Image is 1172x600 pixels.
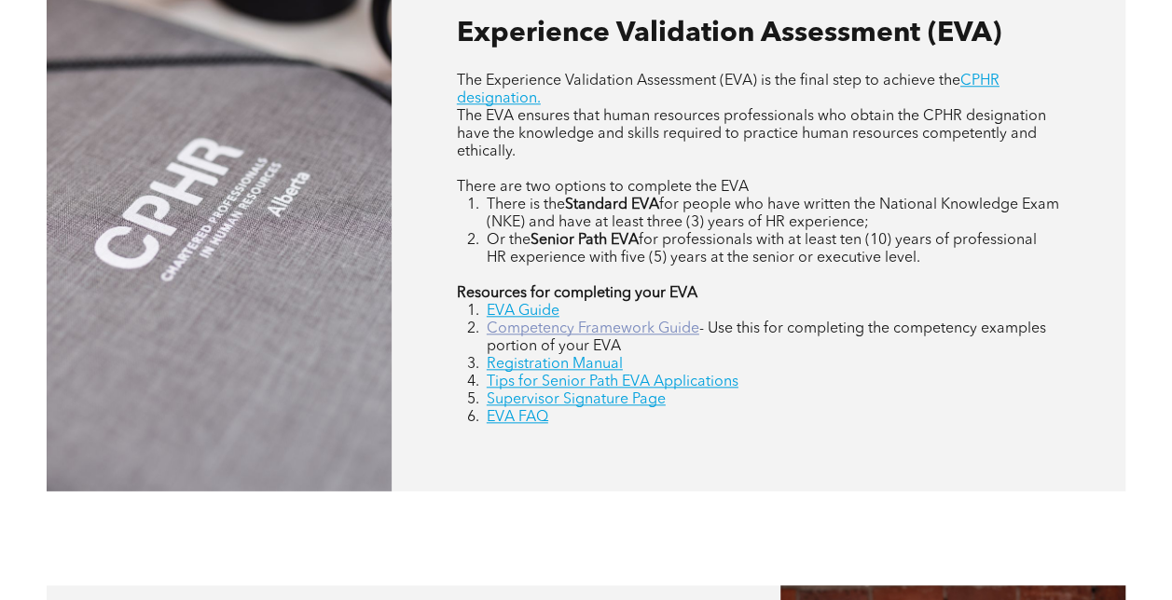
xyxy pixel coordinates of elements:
span: The EVA ensures that human resources professionals who obtain the CPHR designation have the knowl... [457,109,1046,159]
a: Tips for Senior Path EVA Applications [487,375,738,389]
span: for professionals with at least ten (10) years of professional HR experience with five (5) years ... [487,233,1037,266]
span: - Use this for completing the competency examples portion of your EVA [487,321,1046,354]
a: EVA Guide [487,304,559,319]
strong: Senior Path EVA [531,233,639,248]
span: There are two options to complete the EVA [457,180,749,195]
span: Or the [487,233,531,248]
a: Registration Manual [487,357,623,372]
a: EVA FAQ [487,410,548,425]
a: Competency Framework Guide [487,321,699,336]
span: The Experience Validation Assessment (EVA) is the final step to achieve the [457,74,960,89]
strong: Resources for completing your EVA [457,286,697,301]
strong: Standard EVA [565,198,659,212]
a: Supervisor Signature Page [487,392,666,407]
span: There is the [487,198,565,212]
a: CPHR designation. [457,74,1000,106]
span: for people who have written the National Knowledge Exam (NKE) and have at least three (3) years o... [487,198,1059,230]
span: Experience Validation Assessment (EVA) [457,20,1001,48]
